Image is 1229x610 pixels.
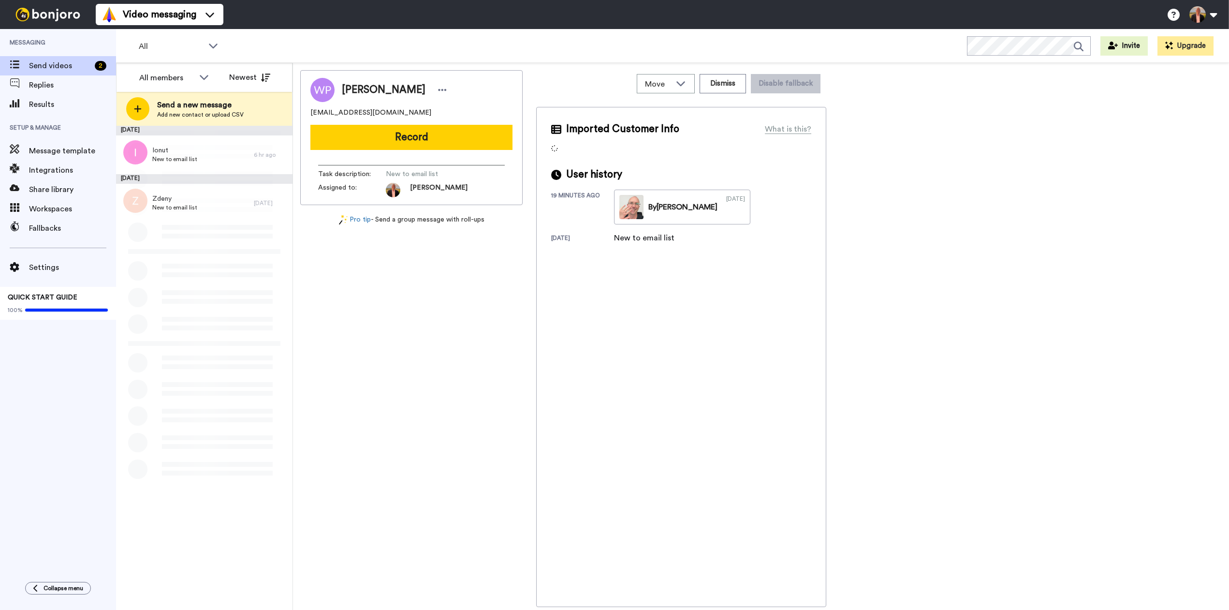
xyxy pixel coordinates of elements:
span: Collapse menu [44,584,83,592]
span: [PERSON_NAME] [410,183,468,197]
div: [DATE] [116,126,293,135]
img: bj-logo-header-white.svg [12,8,84,21]
img: 081dea35-c022-4572-865e-fa2403b09dc8-1755606578.jpg [386,183,400,197]
span: Replies [29,79,116,91]
span: Zdeny [152,194,197,204]
div: New to email list [614,232,674,244]
span: Message template [29,145,116,157]
span: [EMAIL_ADDRESS][DOMAIN_NAME] [310,108,431,118]
span: New to email list [152,204,197,211]
button: Upgrade [1157,36,1214,56]
button: Invite [1100,36,1148,56]
span: Integrations [29,164,116,176]
div: [DATE] [726,195,745,219]
span: Video messaging [123,8,196,21]
span: Ionut [152,146,197,155]
span: 100% [8,306,23,314]
a: By[PERSON_NAME][DATE] [614,190,750,224]
div: [DATE] [254,199,288,207]
span: Add new contact or upload CSV [157,111,244,119]
span: User history [566,167,622,182]
a: Pro tip [339,215,371,225]
div: [DATE] [116,174,293,184]
span: Settings [29,262,116,273]
span: [PERSON_NAME] [342,83,425,97]
button: Record [310,125,512,150]
button: Disable fallback [751,74,820,93]
img: magic-wand.svg [339,215,348,225]
span: Results [29,99,116,110]
div: By [PERSON_NAME] [648,201,717,213]
span: Send videos [29,60,91,72]
button: Newest [222,68,278,87]
img: Image of William Parry [310,78,335,102]
span: New to email list [152,155,197,163]
img: i.png [123,140,147,164]
span: Send a new message [157,99,244,111]
span: Workspaces [29,203,116,215]
span: Imported Customer Info [566,122,679,136]
button: Collapse menu [25,582,91,595]
div: [DATE] [551,234,614,244]
div: What is this? [765,123,811,135]
img: z.png [123,189,147,213]
span: Assigned to: [318,183,386,197]
span: Share library [29,184,116,195]
div: 19 minutes ago [551,192,614,224]
span: Task description : [318,169,386,179]
img: vm-color.svg [102,7,117,22]
div: 2 [95,61,106,71]
span: Move [645,78,671,90]
span: New to email list [386,169,478,179]
div: - Send a group message with roll-ups [300,215,523,225]
div: 6 hr ago [254,151,288,159]
img: 00d3adbe-cc0d-4d01-b67e-6d7d4b58a21a-thumb.jpg [619,195,644,219]
span: All [139,41,204,52]
button: Dismiss [700,74,746,93]
span: QUICK START GUIDE [8,294,77,301]
span: Fallbacks [29,223,116,234]
div: All members [139,72,194,84]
